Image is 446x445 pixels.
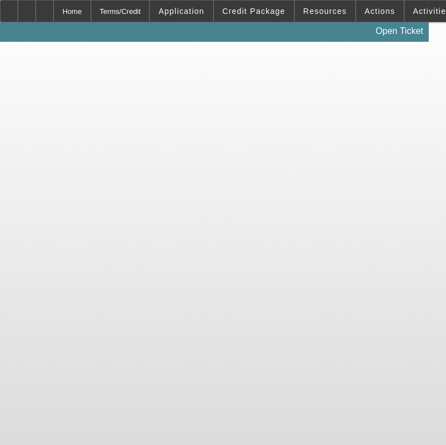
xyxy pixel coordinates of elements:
[356,1,404,22] button: Actions
[303,7,347,16] span: Resources
[222,7,285,16] span: Credit Package
[295,1,355,22] button: Resources
[158,7,204,16] span: Application
[214,1,294,22] button: Credit Package
[371,22,428,41] a: Open Ticket
[150,1,212,22] button: Application
[365,7,395,16] span: Actions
